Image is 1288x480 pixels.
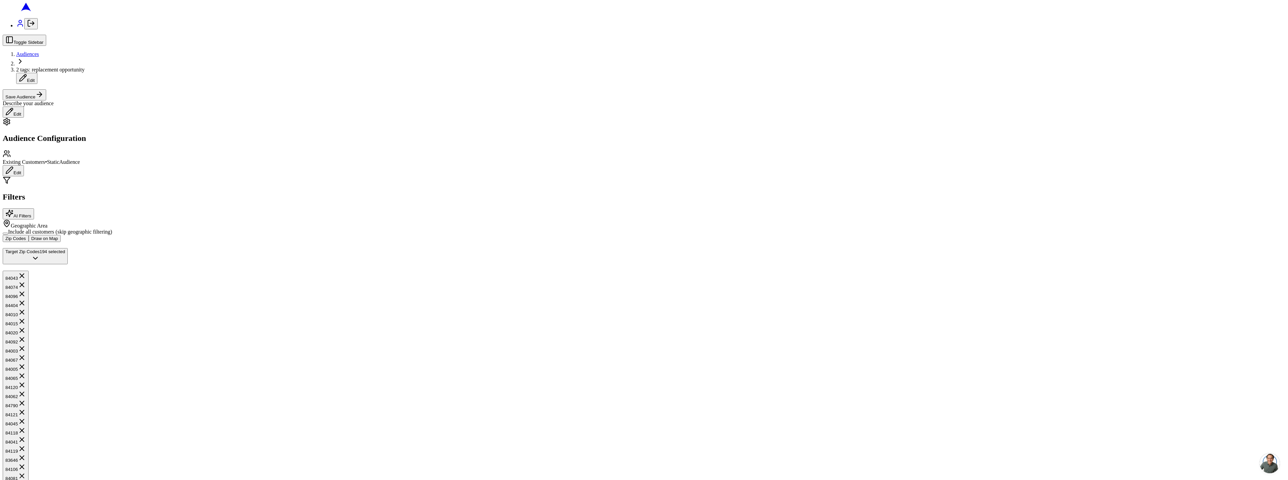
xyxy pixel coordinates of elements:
div: 84096 [5,290,26,299]
div: 84404 [5,299,26,308]
span: Edit [13,112,21,117]
label: Include all customers (skip geographic filtering) [8,229,112,235]
div: 84790 [5,399,26,408]
span: • [45,159,47,165]
h2: Audience Configuration [3,134,1285,143]
div: 84106 [5,463,26,472]
div: 84092 [5,335,26,344]
div: 84065 [5,372,26,381]
div: 83646 [5,454,26,463]
span: Static Audience [47,159,80,165]
span: Toggle Sidebar [13,40,43,45]
div: 84074 [5,281,26,290]
button: Edit [3,107,24,118]
button: Zip Codes [3,235,29,242]
div: 84062 [5,390,26,399]
div: 84118 [5,426,26,436]
span: Edit [27,78,35,83]
button: Edit [3,165,24,176]
div: 84041 [5,436,26,445]
div: 84121 [5,408,26,417]
h2: Filters [3,192,1285,202]
div: 84020 [5,326,26,335]
button: Save Audience [3,89,46,100]
div: 84120 [5,381,26,390]
div: 84043 [5,272,26,281]
span: Describe your audience [3,100,54,106]
span: Target Zip Codes [5,249,40,254]
a: Audiences [16,51,39,57]
button: Toggle Sidebar [3,35,46,46]
div: 84010 [5,308,26,317]
a: Open chat [1260,453,1280,473]
button: Target Zip Codes194 selected [3,248,68,264]
button: Log out [24,18,38,29]
span: Existing Customers [3,159,45,165]
div: 84005 [5,363,26,372]
span: 2 tags: replacement opportunity [16,67,85,72]
div: Geographic Area [3,219,1285,229]
span: AI Filters [13,213,31,218]
button: AI Filters [3,208,34,219]
button: Edit [16,73,37,84]
div: 84067 [5,354,26,363]
div: 84003 [5,344,26,354]
div: 84015 [5,317,26,326]
button: Draw on Map [29,235,61,242]
div: 84119 [5,445,26,454]
div: 84045 [5,417,26,426]
span: 194 selected [40,249,65,254]
nav: breadcrumb [3,51,1285,84]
